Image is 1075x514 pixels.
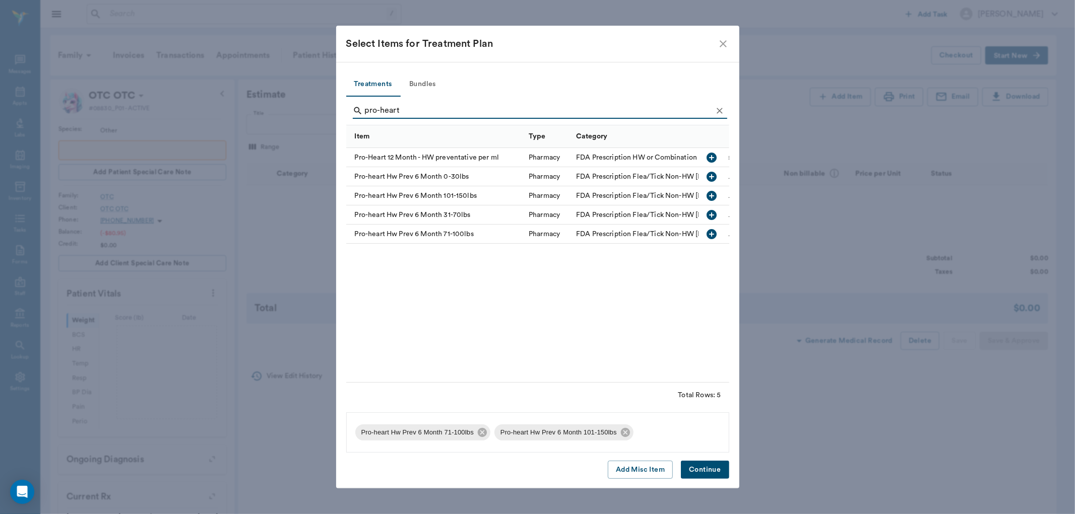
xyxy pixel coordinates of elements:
div: Pro-heart Hw Prev 6 Month 71-100lbs [346,225,524,244]
button: Clear [712,103,727,118]
div: FDA Prescription Flea/Tick Non-HW Parasite Control [576,191,781,201]
div: Item [346,125,524,148]
div: Type [524,125,571,148]
div: Pro-heart Hw Prev 6 Month 31-70lbs [346,205,524,225]
div: Search [353,103,727,121]
span: Pro-heart Hw Prev 6 Month 101-150lbs [494,427,623,437]
div: Pro-Heart 12 Month - HW preventative per ml [346,148,524,167]
button: close [717,38,729,50]
div: Pharmacy [529,153,560,163]
button: Treatments [346,72,400,97]
input: Find a treatment [365,103,712,119]
div: Pro-heart Hw Prev 6 Month 71-100lbs [355,424,490,440]
div: FDA Prescription Flea/Tick Non-HW Parasite Control [576,229,781,239]
div: FDA Prescription Flea/Tick Non-HW Parasite Control [576,172,781,182]
div: Pharmacy [529,191,560,201]
div: Type [529,122,546,151]
div: FDA Prescription HW or Combination HW/Parasite Control [576,153,766,163]
button: Bundles [400,72,446,97]
div: Pro-heart Hw Prev 6 Month 0-30lbs [346,167,524,186]
button: Continue [681,461,729,479]
div: Pro-heart Hw Prev 6 Month 101-150lbs [494,424,634,440]
button: Add Misc Item [608,461,673,479]
div: Pro-heart Hw Prev 6 Month 101-150lbs [346,186,524,205]
div: Pharmacy [529,210,560,220]
div: Open Intercom Messenger [10,480,34,504]
div: Category [571,125,790,148]
div: FDA Prescription Flea/Tick Non-HW Parasite Control [576,210,781,220]
div: Item [355,122,370,151]
div: Category [576,122,607,151]
div: Pharmacy [529,229,560,239]
span: Pro-heart Hw Prev 6 Month 71-100lbs [355,427,480,437]
div: Total Rows: 5 [678,390,721,400]
div: Select Items for Treatment Plan [346,36,717,52]
div: Pharmacy [529,172,560,182]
